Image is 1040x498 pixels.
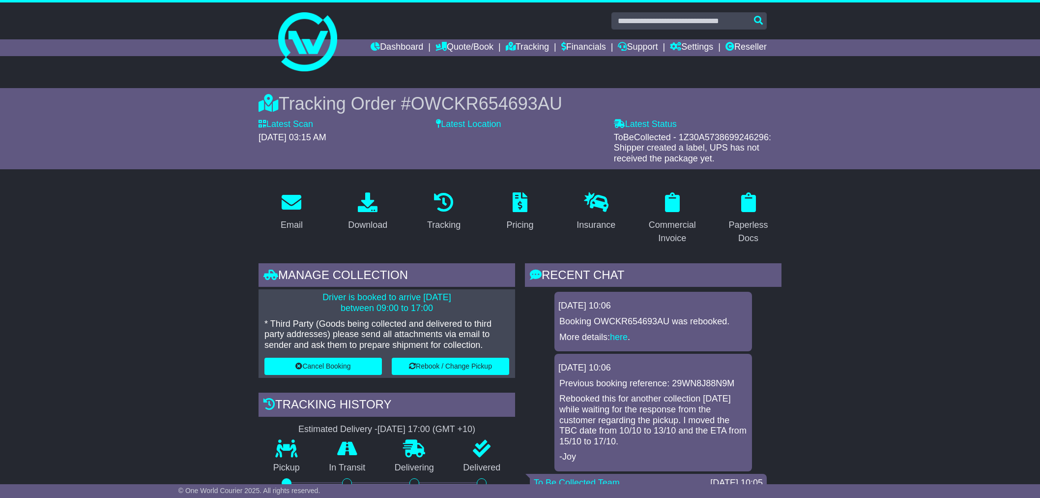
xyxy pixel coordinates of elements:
span: OWCKR654693AU [411,93,562,114]
a: Pricing [500,189,540,235]
div: Tracking [427,218,461,232]
p: More details: . [559,332,747,343]
a: Reseller [725,39,767,56]
p: Previous booking reference: 29WN8J88N9M [559,378,747,389]
a: Settings [670,39,713,56]
div: Paperless Docs [722,218,775,245]
div: Insurance [577,218,615,232]
a: Tracking [506,39,549,56]
button: Rebook / Change Pickup [392,358,509,375]
p: * Third Party (Goods being collected and delivered to third party addresses) please send all atta... [264,319,509,351]
p: Delivered [449,463,516,473]
div: Manage collection [259,263,515,290]
a: Dashboard [371,39,423,56]
div: Tracking Order # [259,93,781,114]
label: Latest Scan [259,119,313,130]
p: Delivering [380,463,449,473]
div: Tracking history [259,393,515,419]
p: Pickup [259,463,315,473]
p: Rebooked this for another collection [DATE] while waiting for the response from the customer rega... [559,394,747,447]
div: [DATE] 10:05 [710,478,763,489]
p: Driver is booked to arrive [DATE] between 09:00 to 17:00 [264,292,509,313]
a: Email [274,189,309,235]
p: -Joy [559,452,747,463]
a: Support [618,39,658,56]
div: Pricing [506,218,533,232]
div: Download [348,218,387,232]
div: Commercial Invoice [645,218,699,245]
div: [DATE] 17:00 (GMT +10) [377,424,475,435]
a: To Be Collected Team [534,478,620,488]
label: Latest Location [436,119,501,130]
a: Financials [561,39,606,56]
button: Cancel Booking [264,358,382,375]
div: [DATE] 10:06 [558,363,748,373]
p: In Transit [315,463,380,473]
span: ToBeCollected - 1Z30A5738699246296: Shipper created a label, UPS has not received the package yet. [614,132,771,163]
p: Booking OWCKR654693AU was rebooked. [559,316,747,327]
div: RECENT CHAT [525,263,781,290]
a: Commercial Invoice [639,189,705,249]
label: Latest Status [614,119,677,130]
a: Tracking [421,189,467,235]
span: [DATE] 03:15 AM [259,132,326,142]
a: Insurance [570,189,622,235]
span: © One World Courier 2025. All rights reserved. [178,487,320,495]
a: here [610,332,628,342]
a: Paperless Docs [715,189,781,249]
a: Download [342,189,394,235]
a: Quote/Book [435,39,493,56]
div: [DATE] 10:06 [558,301,748,311]
div: Estimated Delivery - [259,424,515,435]
div: Email [281,218,303,232]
